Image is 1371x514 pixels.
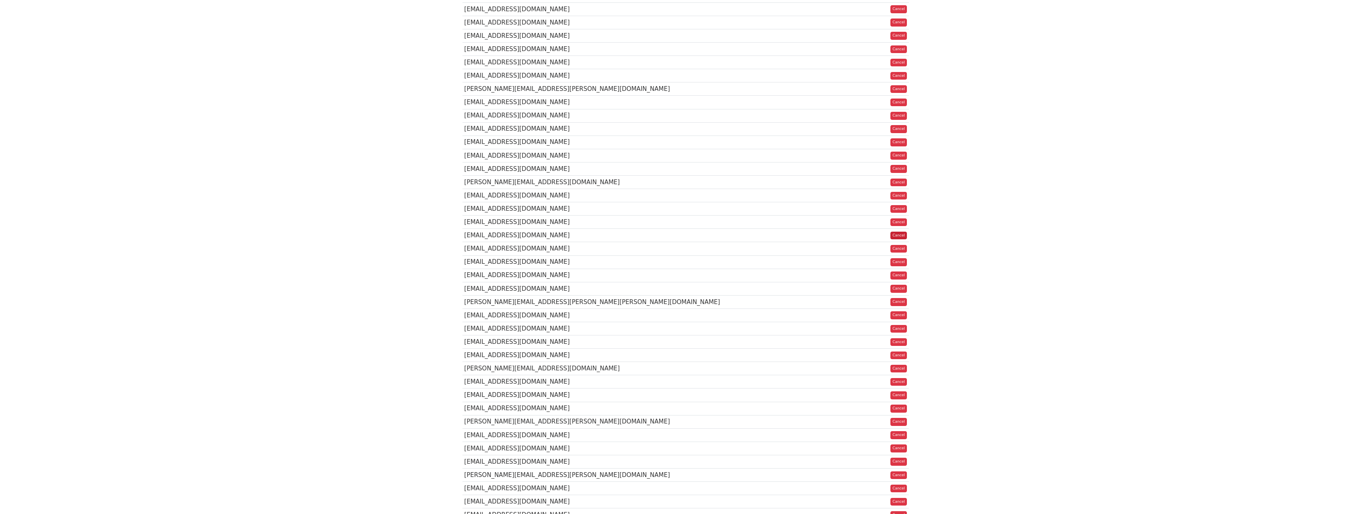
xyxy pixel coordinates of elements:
[462,295,830,308] td: [PERSON_NAME][EMAIL_ADDRESS][PERSON_NAME][PERSON_NAME][DOMAIN_NAME]
[890,271,907,280] a: Cancel
[890,19,907,27] a: Cancel
[462,255,830,269] td: [EMAIL_ADDRESS][DOMAIN_NAME]
[890,99,907,107] a: Cancel
[462,136,830,149] td: [EMAIL_ADDRESS][DOMAIN_NAME]
[462,322,830,335] td: [EMAIL_ADDRESS][DOMAIN_NAME]
[462,2,830,16] td: [EMAIL_ADDRESS][DOMAIN_NAME]
[890,325,907,333] a: Cancel
[890,485,907,493] a: Cancel
[462,455,830,468] td: [EMAIL_ADDRESS][DOMAIN_NAME]
[462,469,830,482] td: [PERSON_NAME][EMAIL_ADDRESS][PERSON_NAME][DOMAIN_NAME]
[462,442,830,455] td: [EMAIL_ADDRESS][DOMAIN_NAME]
[462,375,830,389] td: [EMAIL_ADDRESS][DOMAIN_NAME]
[890,5,907,13] a: Cancel
[462,362,830,375] td: [PERSON_NAME][EMAIL_ADDRESS][DOMAIN_NAME]
[890,471,907,479] a: Cancel
[890,112,907,120] a: Cancel
[890,138,907,146] a: Cancel
[462,242,830,255] td: [EMAIL_ADDRESS][DOMAIN_NAME]
[462,162,830,175] td: [EMAIL_ADDRESS][DOMAIN_NAME]
[890,179,907,187] a: Cancel
[890,45,907,53] a: Cancel
[890,152,907,160] a: Cancel
[462,29,830,42] td: [EMAIL_ADDRESS][DOMAIN_NAME]
[890,498,907,506] a: Cancel
[890,298,907,306] a: Cancel
[890,458,907,466] a: Cancel
[462,349,830,362] td: [EMAIL_ADDRESS][DOMAIN_NAME]
[890,258,907,266] a: Cancel
[462,495,830,508] td: [EMAIL_ADDRESS][DOMAIN_NAME]
[890,125,907,133] a: Cancel
[890,352,907,360] a: Cancel
[462,282,830,295] td: [EMAIL_ADDRESS][DOMAIN_NAME]
[462,229,830,242] td: [EMAIL_ADDRESS][DOMAIN_NAME]
[462,402,830,415] td: [EMAIL_ADDRESS][DOMAIN_NAME]
[890,85,907,93] a: Cancel
[462,308,830,322] td: [EMAIL_ADDRESS][DOMAIN_NAME]
[462,16,830,29] td: [EMAIL_ADDRESS][DOMAIN_NAME]
[1331,475,1371,514] iframe: Chat Widget
[462,82,830,96] td: [PERSON_NAME][EMAIL_ADDRESS][PERSON_NAME][DOMAIN_NAME]
[462,175,830,189] td: [PERSON_NAME][EMAIL_ADDRESS][DOMAIN_NAME]
[890,338,907,346] a: Cancel
[462,43,830,56] td: [EMAIL_ADDRESS][DOMAIN_NAME]
[890,192,907,200] a: Cancel
[462,69,830,82] td: [EMAIL_ADDRESS][DOMAIN_NAME]
[890,218,907,226] a: Cancel
[462,269,830,282] td: [EMAIL_ADDRESS][DOMAIN_NAME]
[462,335,830,349] td: [EMAIL_ADDRESS][DOMAIN_NAME]
[890,405,907,413] a: Cancel
[890,165,907,173] a: Cancel
[890,232,907,240] a: Cancel
[462,202,830,216] td: [EMAIL_ADDRESS][DOMAIN_NAME]
[890,431,907,439] a: Cancel
[462,56,830,69] td: [EMAIL_ADDRESS][DOMAIN_NAME]
[890,32,907,40] a: Cancel
[462,189,830,202] td: [EMAIL_ADDRESS][DOMAIN_NAME]
[890,245,907,253] a: Cancel
[462,216,830,229] td: [EMAIL_ADDRESS][DOMAIN_NAME]
[890,418,907,426] a: Cancel
[890,59,907,67] a: Cancel
[890,365,907,373] a: Cancel
[462,149,830,162] td: [EMAIL_ADDRESS][DOMAIN_NAME]
[890,205,907,213] a: Cancel
[462,389,830,402] td: [EMAIL_ADDRESS][DOMAIN_NAME]
[890,391,907,399] a: Cancel
[462,96,830,109] td: [EMAIL_ADDRESS][DOMAIN_NAME]
[890,285,907,293] a: Cancel
[462,415,830,428] td: [PERSON_NAME][EMAIL_ADDRESS][PERSON_NAME][DOMAIN_NAME]
[890,444,907,452] a: Cancel
[890,72,907,80] a: Cancel
[462,428,830,442] td: [EMAIL_ADDRESS][DOMAIN_NAME]
[890,311,907,319] a: Cancel
[462,122,830,136] td: [EMAIL_ADDRESS][DOMAIN_NAME]
[462,109,830,122] td: [EMAIL_ADDRESS][DOMAIN_NAME]
[462,482,830,495] td: [EMAIL_ADDRESS][DOMAIN_NAME]
[890,378,907,386] a: Cancel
